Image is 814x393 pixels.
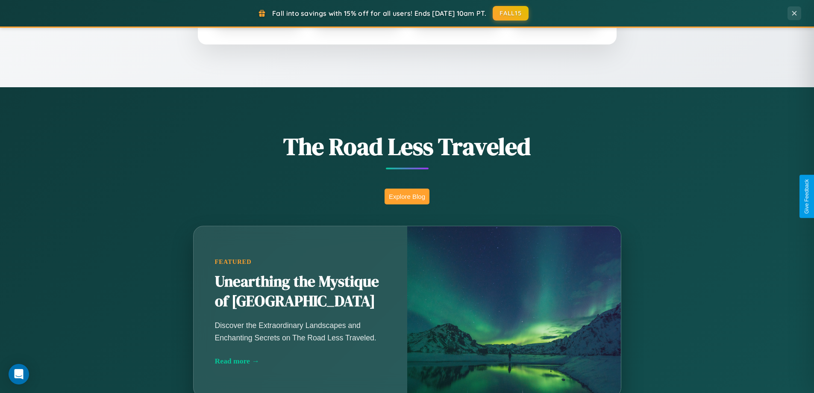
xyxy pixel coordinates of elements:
div: Give Feedback [804,179,810,214]
div: Open Intercom Messenger [9,364,29,384]
button: Explore Blog [385,189,429,204]
h2: Unearthing the Mystique of [GEOGRAPHIC_DATA] [215,272,386,311]
span: Fall into savings with 15% off for all users! Ends [DATE] 10am PT. [272,9,486,18]
p: Discover the Extraordinary Landscapes and Enchanting Secrets on The Road Less Traveled. [215,319,386,343]
button: FALL15 [493,6,529,21]
div: Featured [215,258,386,266]
div: Read more → [215,357,386,366]
h1: The Road Less Traveled [151,130,664,163]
